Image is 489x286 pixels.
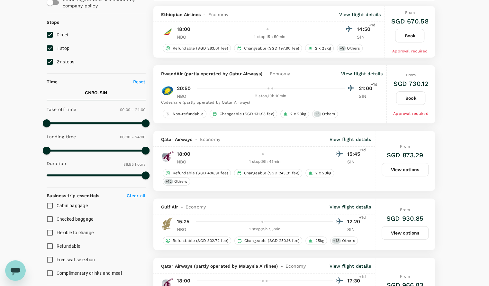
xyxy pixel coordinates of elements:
span: Economy [200,136,220,143]
button: View options [382,226,429,240]
p: View flight details [341,70,383,77]
p: Landing time [47,134,76,140]
span: From [405,10,415,15]
span: Cabin baggage [57,203,88,208]
div: 1 stop , 15h 50min [197,34,343,40]
div: 2 x 23kg [305,44,334,52]
button: View options [382,163,429,176]
div: Refundable (SGD 283.01 fee) [163,44,231,52]
div: 2 x 23kg [305,169,334,177]
span: Approval required [393,111,429,116]
span: 25kg [313,238,327,244]
div: Refundable (SGD 302.72 fee) [163,236,231,245]
span: + 13 [332,238,340,244]
div: +12Others [163,177,190,186]
h6: SGD 670.58 [391,16,429,26]
span: 2 x 23kg [288,111,309,117]
button: Book [396,91,425,105]
span: From [406,73,416,77]
button: Book [395,29,424,42]
span: +1d [359,147,366,153]
div: Non-refundable [163,110,206,118]
p: Clear all [127,192,145,199]
p: Duration [47,160,66,167]
p: 21:00 [359,85,375,92]
div: Changeable (SGD 243.31 fee) [234,169,302,177]
div: 1 stop , 16h 45min [197,159,333,165]
div: +13Others [330,236,358,245]
span: Economy [285,263,305,269]
span: Changeable (SGD 243.31 fee) [241,171,302,176]
img: QR [161,150,174,163]
strong: Business trip essentials [47,193,100,198]
span: 00:00 - 24:00 [120,135,146,139]
div: Refundable (SGD 486.91 fee) [163,169,231,177]
div: Changeable (SGD 131.93 fee) [210,110,277,118]
span: - [178,204,186,210]
p: NBO [177,159,193,165]
p: View flight details [330,263,371,269]
span: Economy [186,204,206,210]
span: +1d [359,215,366,221]
div: +9Others [337,44,363,52]
iframe: Button to launch messaging window [5,260,26,281]
span: +1d [371,81,377,88]
span: 1 stop [57,46,70,51]
span: Others [320,111,338,117]
span: Changeable (SGD 197.90 fee) [241,46,302,51]
span: Changeable (SGD 250.16 fee) [242,238,302,244]
div: 25kg [305,236,327,245]
p: 12:20 [347,218,363,226]
p: Take off time [47,106,77,113]
p: NBO [177,226,193,233]
p: NBO [177,34,193,40]
div: Codeshare (partly operated by Qatar Airways) [161,99,375,106]
span: + 5 [314,111,321,117]
span: + 9 [339,46,346,51]
p: SIN [347,226,363,233]
p: 15:45 [347,150,363,158]
p: SIN [357,34,373,40]
span: Checked baggage [57,217,94,222]
div: 2 x 23kg [280,110,309,118]
span: Refundable (SGD 302.72 fee) [170,238,231,244]
span: RwandAir (partly operated by Qatar Airways) [161,70,262,77]
p: View flight details [330,136,371,143]
span: Economy [208,11,228,18]
span: Others [340,238,358,244]
span: From [400,274,410,279]
span: Qatar Airways (partly operated by Malaysia Airlines) [161,263,278,269]
span: From [400,144,410,149]
span: 2+ stops [57,59,75,64]
p: 18:00 [177,25,191,33]
div: 2 stop , 19h 10min [197,93,345,99]
p: 20:50 [177,85,191,92]
p: 14:50 [357,25,373,33]
p: 15:25 [177,218,190,226]
span: Refundable (SGD 283.01 fee) [170,46,231,51]
div: +5Others [312,110,338,118]
span: Refundable [57,244,80,249]
p: Time [47,78,58,85]
p: CNBO - SIN [85,89,107,96]
span: - [278,263,285,269]
p: Reset [133,78,146,85]
span: Gulf Air [161,204,178,210]
div: 1 stop , 15h 55min [197,226,333,233]
h6: SGD 873.29 [387,150,423,160]
span: Direct [57,32,69,37]
span: From [400,208,410,212]
span: 2 x 23kg [312,46,333,51]
p: SIN [347,159,363,165]
p: 18:00 [177,277,191,285]
span: - [262,70,270,77]
span: Non-refundable [170,111,206,117]
span: Complimentary drinks and meal [57,271,122,276]
span: - [192,136,200,143]
strong: Stops [47,20,59,25]
img: GF [161,217,174,230]
span: Free seat selection [57,257,95,262]
p: View flight details [339,11,381,18]
img: WB [161,84,174,97]
span: 2 x 23kg [313,171,334,176]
